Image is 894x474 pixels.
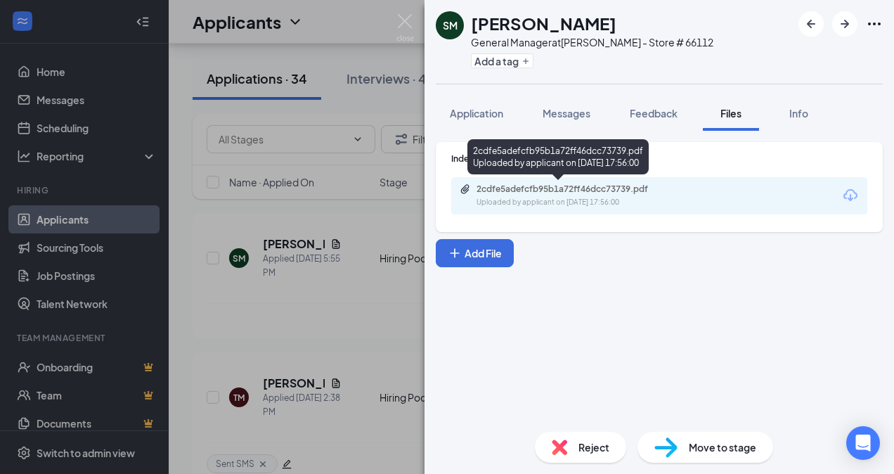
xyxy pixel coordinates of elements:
[448,246,462,260] svg: Plus
[836,15,853,32] svg: ArrowRight
[543,107,590,120] span: Messages
[630,107,678,120] span: Feedback
[842,187,859,204] svg: Download
[471,11,616,35] h1: [PERSON_NAME]
[866,15,883,32] svg: Ellipses
[471,35,713,49] div: General Manager at [PERSON_NAME] - Store # 66112
[471,53,533,68] button: PlusAdd a tag
[460,184,687,208] a: Paperclip2cdfe5adefcfb95b1a72ff46dcc73739.pdfUploaded by applicant on [DATE] 17:56:00
[789,107,808,120] span: Info
[689,440,756,455] span: Move to stage
[451,153,867,165] div: Indeed Resume
[798,11,824,37] button: ArrowLeftNew
[467,139,649,174] div: 2cdfe5adefcfb95b1a72ff46dcc73739.pdf Uploaded by applicant on [DATE] 17:56:00
[443,18,458,32] div: SM
[477,184,673,195] div: 2cdfe5adefcfb95b1a72ff46dcc73739.pdf
[803,15,819,32] svg: ArrowLeftNew
[832,11,857,37] button: ArrowRight
[436,239,514,267] button: Add FilePlus
[521,57,530,65] svg: Plus
[720,107,741,120] span: Files
[460,184,471,195] svg: Paperclip
[477,197,687,208] div: Uploaded by applicant on [DATE] 17:56:00
[578,440,609,455] span: Reject
[846,426,880,460] div: Open Intercom Messenger
[450,107,503,120] span: Application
